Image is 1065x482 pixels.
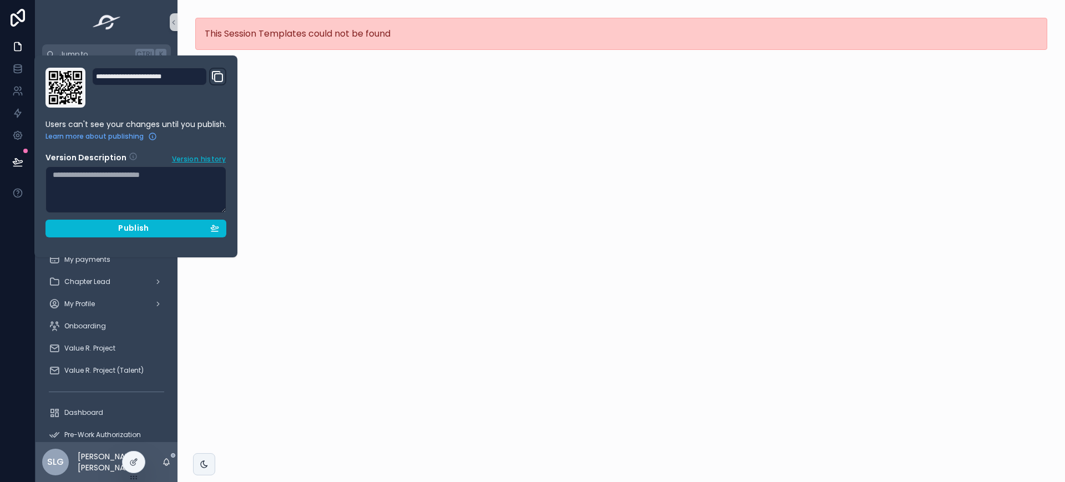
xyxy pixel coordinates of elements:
span: Learn more about publishing [45,132,144,141]
p: Users can't see your changes until you publish. [45,119,226,130]
img: App logo [89,13,124,31]
a: Value R. Project [42,338,171,358]
a: Chapter Lead [42,272,171,292]
a: Value R. Project (Talent) [42,361,171,380]
div: Domain and Custom Link [92,68,226,108]
a: Dashboard [42,403,171,423]
a: My Profile [42,294,171,314]
p: [PERSON_NAME] [PERSON_NAME] [78,451,162,473]
a: Learn more about publishing [45,132,157,141]
button: Publish [45,220,226,237]
span: K [156,50,165,59]
button: Jump to...CtrlK [42,44,171,64]
span: My Profile [64,300,95,308]
button: Version history [171,152,226,164]
span: This Session Templates could not be found [205,27,390,40]
span: Ctrl [135,49,154,60]
a: My payments [42,250,171,270]
span: My payments [64,255,110,264]
span: Value R. Project [64,344,115,353]
span: Version history [172,153,226,164]
span: Publish [118,224,149,234]
span: Value R. Project (Talent) [64,366,144,375]
span: Dashboard [64,408,103,417]
span: SLG [47,455,64,469]
h2: Version Description [45,152,126,164]
span: Pre-Work Authorization [64,430,141,439]
a: Pre-Work Authorization [42,425,171,445]
span: Jump to... [59,50,131,59]
a: Onboarding [42,316,171,336]
span: Chapter Lead [64,277,110,286]
span: Onboarding [64,322,106,331]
